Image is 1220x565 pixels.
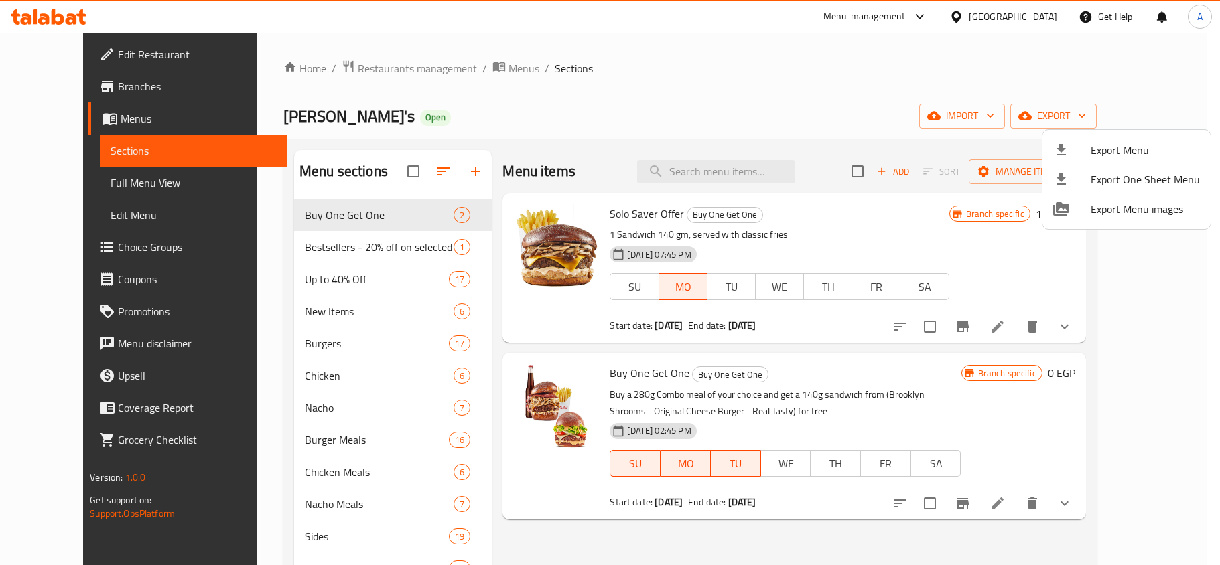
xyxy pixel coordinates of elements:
span: Export Menu [1091,142,1200,158]
li: Export Menu images [1042,194,1211,224]
li: Export one sheet menu items [1042,165,1211,194]
span: Export Menu images [1091,201,1200,217]
span: Export One Sheet Menu [1091,171,1200,187]
li: Export menu items [1042,135,1211,165]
